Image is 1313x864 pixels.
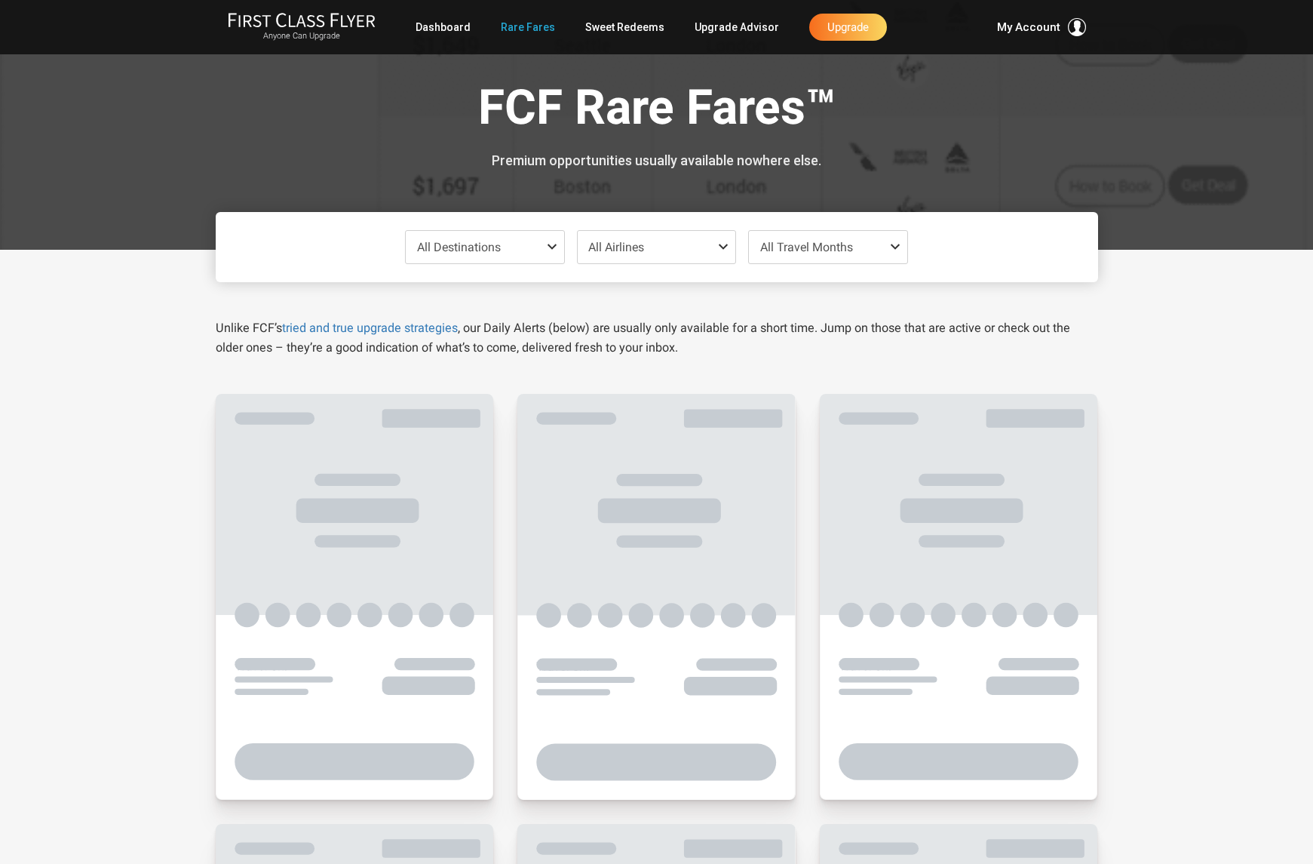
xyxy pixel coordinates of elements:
[997,18,1086,36] button: My Account
[228,31,376,42] small: Anyone Can Upgrade
[228,12,376,28] img: First Class Flyer
[588,240,644,254] span: All Airlines
[216,318,1098,358] p: Unlike FCF’s , our Daily Alerts (below) are usually only available for a short time. Jump on thos...
[228,12,376,42] a: First Class FlyerAnyone Can Upgrade
[227,81,1087,140] h1: FCF Rare Fares™
[760,240,853,254] span: All Travel Months
[997,18,1060,36] span: My Account
[282,321,458,335] a: tried and true upgrade strategies
[227,153,1087,168] h3: Premium opportunities usually available nowhere else.
[585,14,664,41] a: Sweet Redeems
[416,14,471,41] a: Dashboard
[417,240,501,254] span: All Destinations
[501,14,555,41] a: Rare Fares
[809,14,887,41] a: Upgrade
[695,14,779,41] a: Upgrade Advisor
